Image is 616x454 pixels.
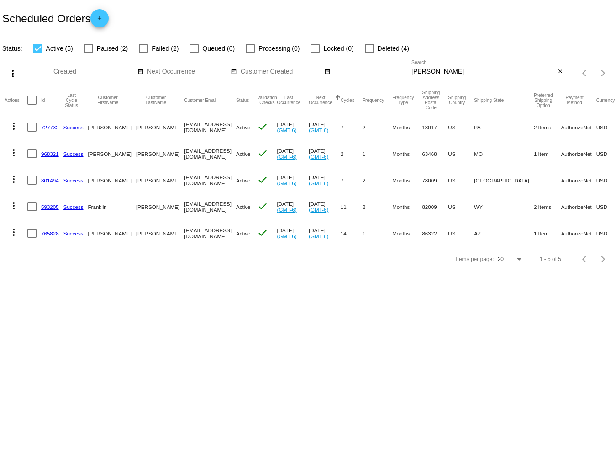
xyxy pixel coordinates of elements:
mat-cell: [EMAIL_ADDRESS][DOMAIN_NAME] [184,114,236,140]
mat-cell: [PERSON_NAME] [136,140,184,167]
button: Change sorting for ShippingState [474,97,504,103]
span: Active [236,124,251,130]
a: 765828 [41,230,59,236]
mat-cell: 14 [341,220,363,246]
a: 593205 [41,204,59,210]
mat-cell: 2 [363,114,392,140]
span: Status: [2,45,22,52]
mat-cell: AuthorizeNet [561,220,596,246]
mat-cell: 1 Item [534,220,561,246]
mat-cell: Months [392,140,422,167]
mat-cell: MO [474,140,534,167]
mat-cell: AuthorizeNet [561,140,596,167]
mat-cell: US [448,140,474,167]
input: Customer Created [241,68,323,75]
button: Change sorting for Status [236,97,249,103]
a: 968321 [41,151,59,157]
mat-icon: date_range [324,68,331,75]
a: (GMT-6) [277,233,297,239]
a: Success [63,124,84,130]
span: Active [236,151,251,157]
mat-cell: [EMAIL_ADDRESS][DOMAIN_NAME] [184,167,236,193]
button: Change sorting for NextOccurrenceUtc [309,95,332,105]
button: Previous page [576,64,594,82]
a: (GMT-6) [309,127,328,133]
mat-cell: [PERSON_NAME] [88,220,136,246]
a: (GMT-6) [277,127,297,133]
mat-cell: [DATE] [277,167,309,193]
mat-cell: 78009 [422,167,448,193]
a: 801494 [41,177,59,183]
span: 20 [498,256,504,262]
button: Change sorting for Frequency [363,97,384,103]
button: Change sorting for CustomerLastName [136,95,176,105]
mat-cell: WY [474,193,534,220]
span: Active [236,230,251,236]
mat-cell: Franklin [88,193,136,220]
input: Next Occurrence [147,68,229,75]
button: Change sorting for LastProcessingCycleId [63,93,80,108]
mat-header-cell: Actions [5,86,27,114]
span: Deleted (4) [378,43,409,54]
mat-cell: [PERSON_NAME] [136,220,184,246]
mat-icon: more_vert [8,200,19,211]
mat-icon: more_vert [8,227,19,238]
mat-cell: [PERSON_NAME] [88,167,136,193]
mat-cell: US [448,114,474,140]
button: Change sorting for CustomerFirstName [88,95,128,105]
input: Search [411,68,555,75]
mat-cell: 11 [341,193,363,220]
button: Change sorting for FrequencyType [392,95,414,105]
span: Paused (2) [97,43,128,54]
mat-cell: [DATE] [309,193,341,220]
span: Locked (0) [323,43,353,54]
mat-cell: [PERSON_NAME] [136,193,184,220]
span: Active (5) [46,43,73,54]
a: Success [63,230,84,236]
button: Change sorting for CurrencyIso [596,97,615,103]
mat-cell: US [448,220,474,246]
mat-cell: 86322 [422,220,448,246]
mat-cell: 1 Item [534,140,561,167]
mat-cell: [PERSON_NAME] [88,114,136,140]
mat-cell: 1 [363,220,392,246]
a: (GMT-6) [277,207,297,213]
mat-cell: 63468 [422,140,448,167]
mat-icon: check [257,148,268,159]
mat-icon: more_vert [8,121,19,132]
input: Created [53,68,136,75]
mat-icon: date_range [137,68,144,75]
mat-cell: 1 [363,140,392,167]
mat-cell: [DATE] [277,140,309,167]
mat-cell: [DATE] [309,220,341,246]
a: Success [63,204,84,210]
mat-cell: US [448,167,474,193]
mat-cell: 18017 [422,114,448,140]
a: (GMT-6) [309,180,328,186]
mat-icon: check [257,201,268,212]
mat-cell: US [448,193,474,220]
mat-cell: [PERSON_NAME] [136,167,184,193]
mat-cell: 82009 [422,193,448,220]
a: Success [63,151,84,157]
a: (GMT-6) [277,180,297,186]
mat-icon: more_vert [7,68,18,79]
mat-cell: AuthorizeNet [561,193,596,220]
a: (GMT-6) [309,207,328,213]
mat-cell: 2 [363,167,392,193]
div: 1 - 5 of 5 [540,256,561,262]
mat-cell: [DATE] [277,220,309,246]
span: Active [236,204,251,210]
div: Items per page: [456,256,494,262]
mat-cell: Months [392,193,422,220]
mat-cell: [DATE] [309,140,341,167]
mat-cell: Months [392,220,422,246]
mat-cell: [EMAIL_ADDRESS][DOMAIN_NAME] [184,140,236,167]
mat-icon: more_vert [8,147,19,158]
button: Change sorting for CustomerEmail [184,97,216,103]
button: Change sorting for ShippingPostcode [422,90,440,110]
button: Clear [555,67,565,77]
a: (GMT-6) [309,154,328,160]
button: Previous page [576,250,594,268]
mat-icon: check [257,121,268,132]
